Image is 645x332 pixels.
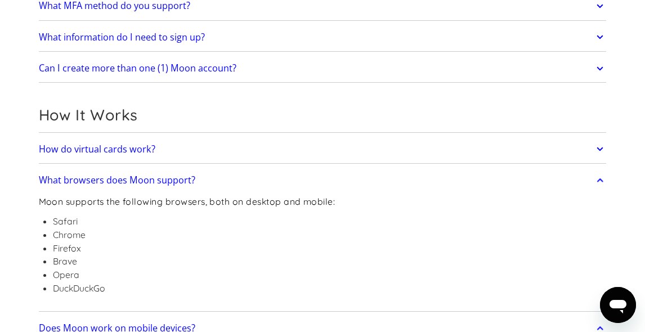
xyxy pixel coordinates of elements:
h2: How do virtual cards work? [39,144,155,155]
a: Can I create more than one (1) Moon account? [39,57,607,80]
p: Moon supports the following browsers, both on desktop and mobile: [39,195,335,209]
li: Chrome [53,228,335,242]
a: How do virtual cards work? [39,138,607,160]
li: Brave [53,255,335,268]
h2: Can I create more than one (1) Moon account? [39,63,236,74]
li: Opera [53,268,335,282]
h2: What MFA method do you support? [39,1,190,11]
h2: How It Works [39,106,607,124]
li: DuckDuckGo [53,282,335,295]
h2: What browsers does Moon support? [39,175,195,186]
iframe: Button to launch messaging window [600,287,636,323]
a: What browsers does Moon support? [39,169,607,191]
li: Safari [53,215,335,228]
li: Firefox [53,242,335,255]
a: What information do I need to sign up? [39,26,607,48]
h2: What information do I need to sign up? [39,32,205,43]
